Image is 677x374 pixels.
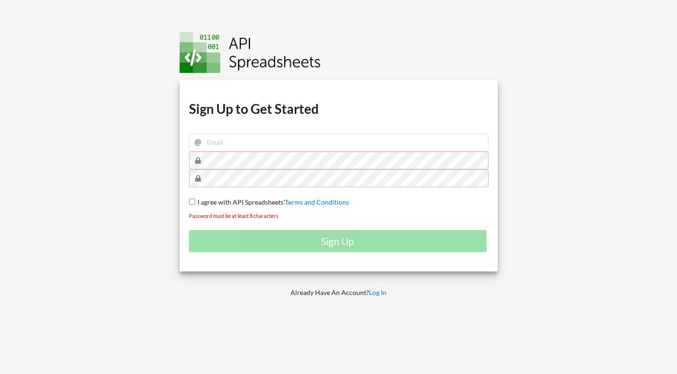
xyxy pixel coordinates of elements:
[285,198,349,206] a: Terms and Conditions
[180,32,321,73] img: Logo.png
[189,134,488,151] input: Email
[369,288,386,296] a: Log In
[189,100,488,117] h1: Sign Up to Get Started
[189,213,278,219] small: Password must be at least 8 characters
[173,288,504,297] p: Already Have An Account?
[195,198,285,206] span: I agree with API Spreadsheets'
